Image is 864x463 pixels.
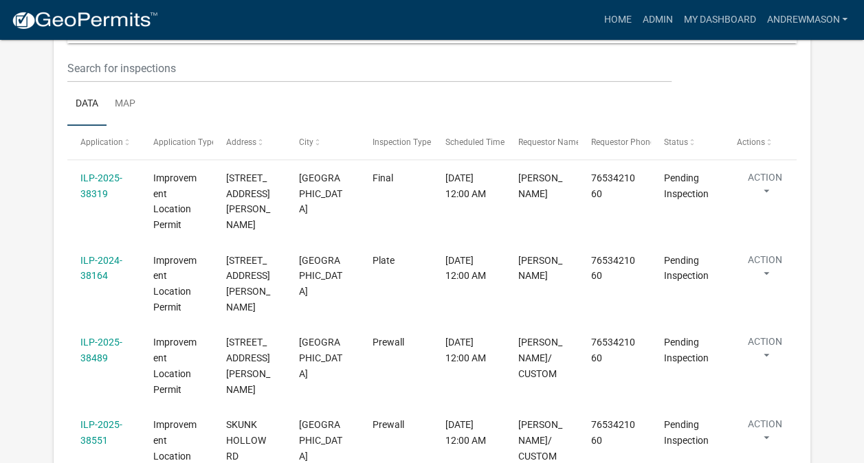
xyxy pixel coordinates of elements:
a: My Dashboard [678,7,761,33]
a: ILP-2025-38489 [80,337,122,363]
a: Home [598,7,636,33]
span: BROOKLYN [299,172,342,215]
span: Pending Inspection [664,419,709,446]
span: 4655 WILBUR RD [226,255,270,313]
a: ILP-2025-38319 [80,172,122,199]
datatable-header-cell: Address [213,126,286,159]
span: Plate [372,255,394,266]
span: Pending Inspection [664,172,709,199]
datatable-header-cell: Actions [724,126,797,159]
span: Application Type [153,137,216,147]
button: Action [737,170,793,205]
span: 8051 HENDERSON RIDGE DR [226,172,270,230]
a: ILP-2025-38551 [80,419,122,446]
span: 09/04/2025, 12:00 AM [445,255,486,282]
datatable-header-cell: Application [67,126,140,159]
span: Inspection Type [372,137,430,147]
span: Improvement Location Permit [153,337,197,394]
a: AndrewMason [761,7,853,33]
button: Action [737,335,793,369]
span: Improvement Location Permit [153,255,197,313]
span: Scheduled Time [445,137,505,147]
span: 09/04/2025, 12:00 AM [445,172,486,199]
span: Prewall [372,419,403,430]
span: 09/04/2025, 12:00 AM [445,419,486,446]
span: Status [664,137,688,147]
span: MARTINSVILLE [299,337,342,379]
span: John [518,255,562,282]
span: Pending Inspection [664,337,709,363]
button: Action [737,417,793,451]
span: Requestor Phone [591,137,654,147]
datatable-header-cell: Requestor Phone [578,126,651,159]
span: 3735 MAGGIE LN [226,337,270,394]
span: SKUNK HOLLOW RD [226,419,266,462]
span: MARTINSVILLE [299,255,342,297]
button: Action [737,253,793,287]
span: Address [226,137,256,147]
span: MEGAN W/ CUSTOM [518,419,562,462]
span: 09/04/2025, 12:00 AM [445,337,486,363]
datatable-header-cell: Scheduled Time [432,126,505,159]
span: MARTINSVILLE [299,419,342,462]
span: City [299,137,313,147]
span: 7653421060 [591,172,635,199]
a: Map [107,82,144,126]
a: ILP-2024-38164 [80,255,122,282]
datatable-header-cell: Requestor Name [505,126,577,159]
a: Admin [636,7,678,33]
span: 7653421060 [591,255,635,282]
datatable-header-cell: Inspection Type [359,126,432,159]
span: 7653421060 [591,419,635,446]
datatable-header-cell: Application Type [140,126,213,159]
span: Final [372,172,392,183]
span: Elmer Osborne [518,172,562,199]
span: Actions [737,137,765,147]
span: Prewall [372,337,403,348]
span: Application [80,137,123,147]
datatable-header-cell: Status [651,126,724,159]
span: MEGAN W/ CUSTOM [518,337,562,379]
a: Data [67,82,107,126]
span: Improvement Location Permit [153,172,197,230]
input: Search for inspections [67,54,672,82]
span: Requestor Name [518,137,580,147]
span: Pending Inspection [664,255,709,282]
span: 7653421060 [591,337,635,363]
datatable-header-cell: City [286,126,359,159]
